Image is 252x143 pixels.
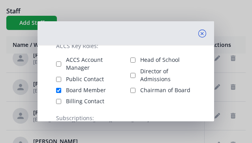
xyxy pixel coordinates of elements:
[56,114,94,122] label: Subscriptions:
[140,86,190,94] span: Chairman of Board
[56,77,61,82] input: Public Contact
[140,56,180,64] span: Head of School
[56,61,61,67] input: ACCS Account Manager
[66,75,104,83] span: Public Contact
[66,56,121,72] span: ACCS Account Manager
[130,58,135,63] input: Head of School
[56,88,61,93] input: Board Member
[56,42,98,50] label: ACCS Key Roles:
[130,88,135,93] input: Chairman of Board
[130,73,135,78] input: Director of Admissions
[140,67,195,83] span: Director of Admissions
[66,86,106,94] span: Board Member
[56,99,61,104] input: Billing Contact
[66,97,104,105] span: Billing Contact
